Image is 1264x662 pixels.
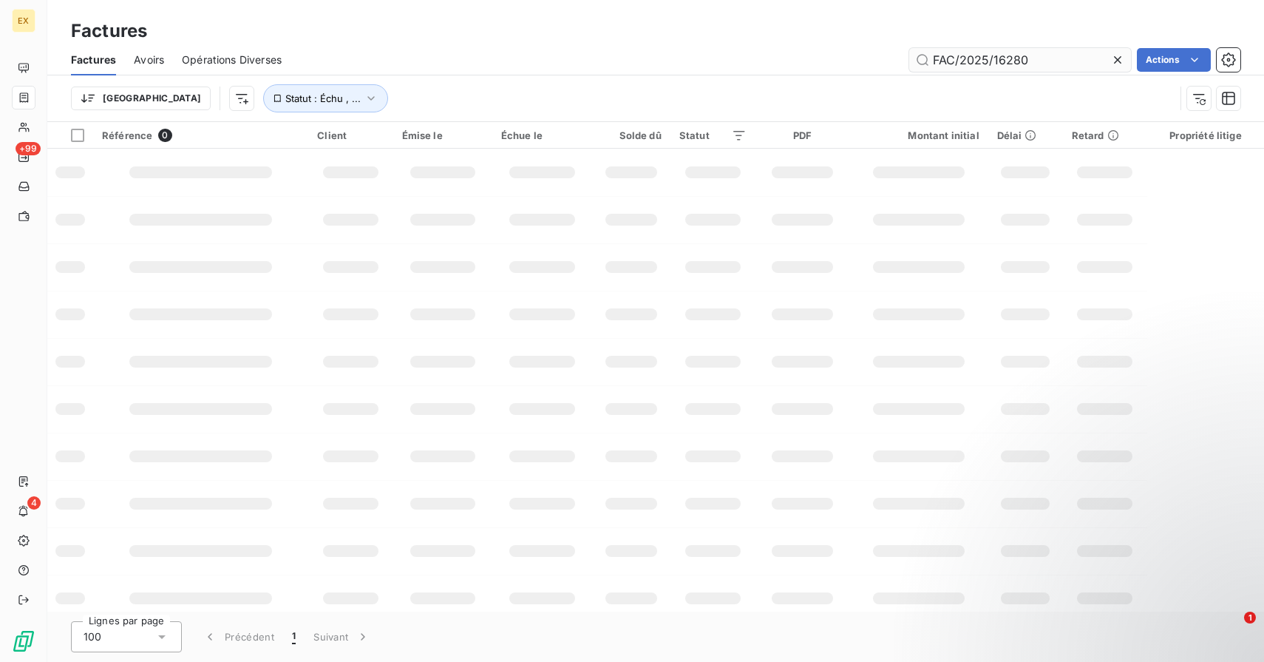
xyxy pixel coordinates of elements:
[12,629,35,653] img: Logo LeanPay
[1244,612,1256,624] span: 1
[997,129,1054,141] div: Délai
[1156,129,1255,141] div: Propriété litige
[84,629,101,644] span: 100
[501,129,583,141] div: Échue le
[71,87,211,110] button: [GEOGRAPHIC_DATA]
[102,129,152,141] span: Référence
[764,129,840,141] div: PDF
[194,621,283,652] button: Précédent
[968,519,1264,622] iframe: Intercom notifications message
[305,621,379,652] button: Suivant
[71,53,116,67] span: Factures
[292,629,296,644] span: 1
[858,129,979,141] div: Montant initial
[158,129,171,142] span: 0
[601,129,662,141] div: Solde dû
[1072,129,1138,141] div: Retard
[402,129,483,141] div: Émise le
[1137,48,1211,72] button: Actions
[71,18,147,44] h3: Factures
[27,496,41,510] span: 4
[679,129,747,141] div: Statut
[134,53,164,67] span: Avoirs
[285,92,361,104] span: Statut : Échu , ...
[1214,612,1249,647] iframe: Intercom live chat
[909,48,1131,72] input: Rechercher
[283,621,305,652] button: 1
[16,142,41,155] span: +99
[12,9,35,33] div: EX
[317,129,384,141] div: Client
[263,84,388,112] button: Statut : Échu , ...
[182,53,282,67] span: Opérations Diverses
